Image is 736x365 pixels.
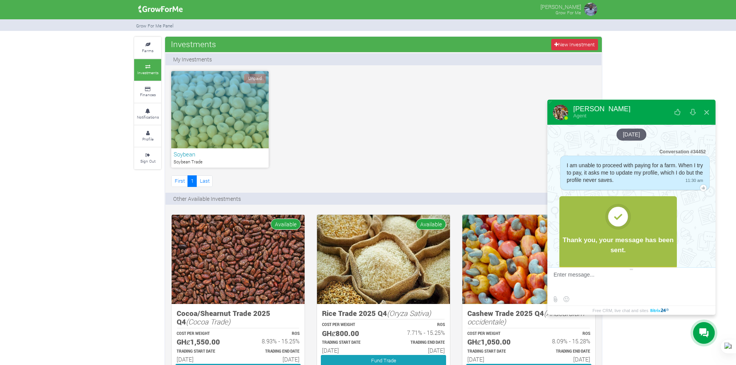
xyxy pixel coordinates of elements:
h6: 7.71% - 15.25% [390,329,445,336]
div: Thank you, your message has been sent. [559,235,677,255]
h5: GHȼ800.00 [322,329,377,338]
span: Investments [169,36,218,52]
p: ROS [390,322,445,328]
h6: [DATE] [177,356,231,363]
p: Estimated Trading Start Date [177,349,231,355]
h5: GHȼ1,050.00 [467,338,522,346]
p: Estimated Trading End Date [390,340,445,346]
a: Profile [134,126,161,147]
h6: 8.93% - 15.25% [245,338,300,345]
p: Other Available Investments [173,195,241,203]
p: Estimated Trading Start Date [467,349,522,355]
small: Profile [142,136,153,142]
h6: [DATE] [245,356,300,363]
img: growforme image [317,215,450,304]
p: Estimated Trading End Date [536,349,590,355]
p: COST PER WEIGHT [467,331,522,337]
span: Available [271,219,301,230]
h5: Cocoa/Shearnut Trade 2025 Q4 [177,309,300,326]
div: Conversation #34452 [547,144,716,156]
h5: Rice Trade 2025 Q4 [322,309,445,318]
small: Notifications [137,114,159,120]
h6: Soybean [174,151,266,158]
label: Send file [550,294,560,304]
p: Estimated Trading End Date [245,349,300,355]
a: Finances [134,81,161,103]
img: growforme image [462,215,595,304]
small: Sign Out [140,158,155,164]
img: growforme image [136,2,186,17]
p: My Investments [173,55,212,63]
span: 11:30 am [681,177,703,184]
p: COST PER WEIGHT [322,322,377,328]
a: 1 [187,175,197,187]
nav: Page Navigation [171,175,213,187]
a: New Investment [551,39,598,50]
h6: 8.09% - 15.28% [536,338,590,345]
a: Unpaid Soybean Soybean Trade [171,71,269,168]
p: Estimated Trading Start Date [322,340,377,346]
a: Sign Out [134,148,161,169]
i: (Oryza Sativa) [387,308,431,318]
button: Rate our service [671,103,685,122]
i: (Anacardium occidentale) [467,308,584,327]
a: Free CRM, live chat and sites [593,306,670,315]
i: (Cocoa Trade) [186,317,230,326]
p: Soybean Trade [174,159,266,165]
p: COST PER WEIGHT [177,331,231,337]
span: Available [416,219,446,230]
p: ROS [245,331,300,337]
img: growforme image [583,2,598,17]
h5: GHȼ1,550.00 [177,338,231,346]
h6: [DATE] [390,347,445,354]
span: Free CRM, live chat and sites [593,306,648,315]
a: Last [196,175,213,187]
span: Unpaid [244,74,266,83]
span: I am unable to proceed with paying for a farm. When I try to pay, it asks me to update my profile... [567,162,703,183]
small: Grow For Me Panel [136,23,174,29]
small: Investments [137,70,158,75]
button: Close widget [700,103,714,122]
h6: [DATE] [467,356,522,363]
small: Farms [142,48,153,53]
div: Agent [573,112,630,119]
a: Notifications [134,104,161,125]
h6: [DATE] [322,347,377,354]
button: Download conversation history [686,103,700,122]
div: [PERSON_NAME] [573,105,630,112]
a: First [171,175,188,187]
button: Select emoticon [561,294,571,304]
img: growforme image [172,215,305,304]
small: Finances [140,92,156,97]
a: Investments [134,59,161,80]
small: Grow For Me [555,10,581,15]
p: [PERSON_NAME] [540,2,581,11]
a: Farms [134,37,161,58]
p: ROS [536,331,590,337]
h5: Cashew Trade 2025 Q4 [467,309,590,326]
h6: [DATE] [536,356,590,363]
